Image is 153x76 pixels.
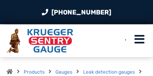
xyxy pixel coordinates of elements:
[6,29,73,53] img: Krueger Sentry Gauge
[135,37,145,45] a: Menu Icon
[83,69,135,75] a: Leak detection gauges
[55,69,72,75] a: Gauges
[42,7,111,17] a: Phone Number
[24,69,45,75] a: Products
